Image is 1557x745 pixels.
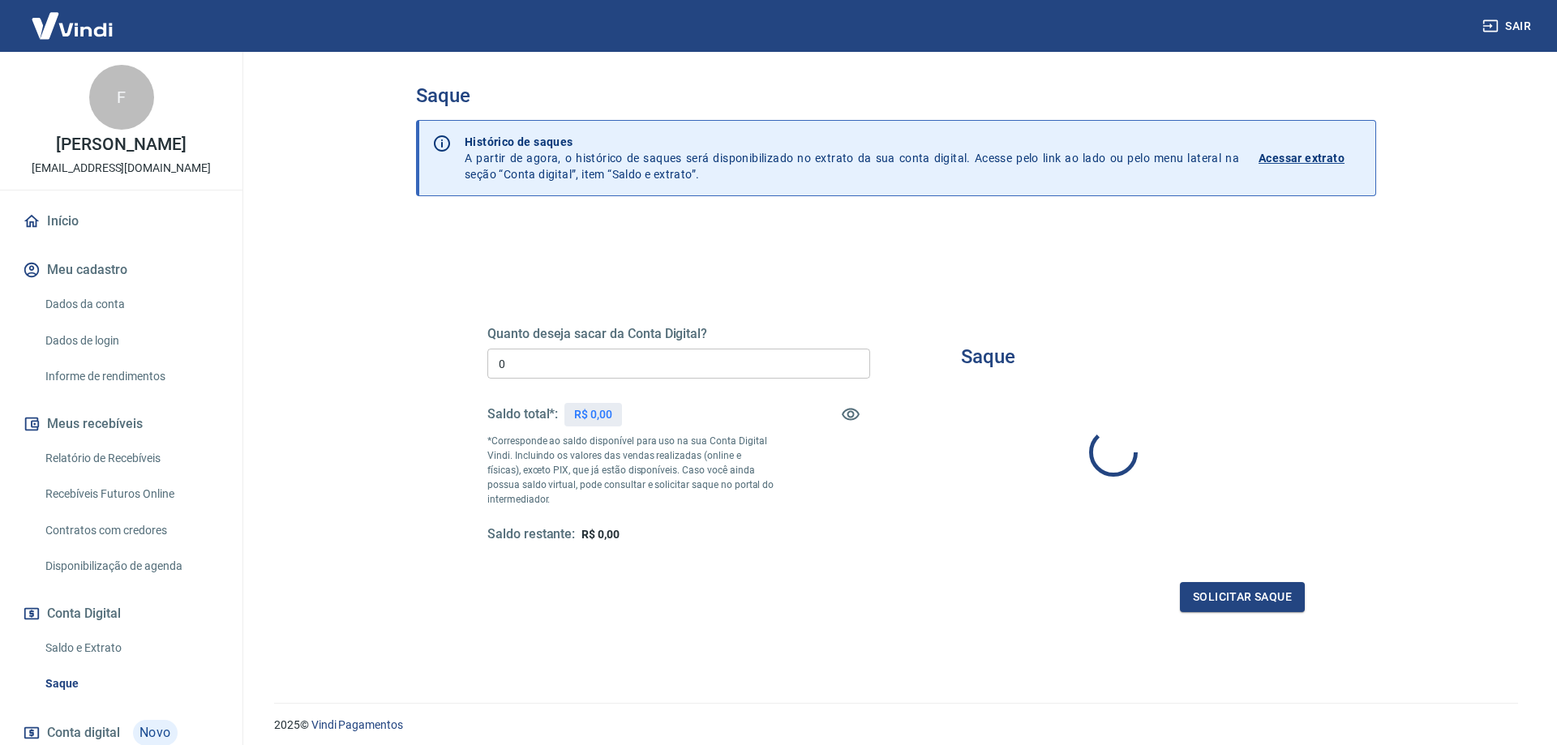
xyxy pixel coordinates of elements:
[39,324,223,358] a: Dados de login
[39,632,223,665] a: Saldo e Extrato
[39,667,223,700] a: Saque
[1479,11,1538,41] button: Sair
[487,526,575,543] h5: Saldo restante:
[1259,134,1362,182] a: Acessar extrato
[56,136,186,153] p: [PERSON_NAME]
[1259,150,1345,166] p: Acessar extrato
[19,1,125,50] img: Vindi
[574,406,612,423] p: R$ 0,00
[39,550,223,583] a: Disponibilização de agenda
[39,514,223,547] a: Contratos com credores
[487,406,558,422] h5: Saldo total*:
[465,134,1239,150] p: Histórico de saques
[487,326,870,342] h5: Quanto deseja sacar da Conta Digital?
[39,477,223,511] a: Recebíveis Futuros Online
[39,288,223,321] a: Dados da conta
[19,406,223,442] button: Meus recebíveis
[274,717,1518,734] p: 2025 ©
[32,160,211,177] p: [EMAIL_ADDRESS][DOMAIN_NAME]
[581,528,620,541] span: R$ 0,00
[89,65,154,130] div: F
[19,203,223,239] a: Início
[19,596,223,632] button: Conta Digital
[487,434,774,507] p: *Corresponde ao saldo disponível para uso na sua Conta Digital Vindi. Incluindo os valores das ve...
[961,345,1015,368] h3: Saque
[311,718,403,731] a: Vindi Pagamentos
[19,252,223,288] button: Meu cadastro
[465,134,1239,182] p: A partir de agora, o histórico de saques será disponibilizado no extrato da sua conta digital. Ac...
[39,360,223,393] a: Informe de rendimentos
[39,442,223,475] a: Relatório de Recebíveis
[47,721,120,744] span: Conta digital
[416,84,1376,107] h3: Saque
[1180,582,1305,612] button: Solicitar saque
